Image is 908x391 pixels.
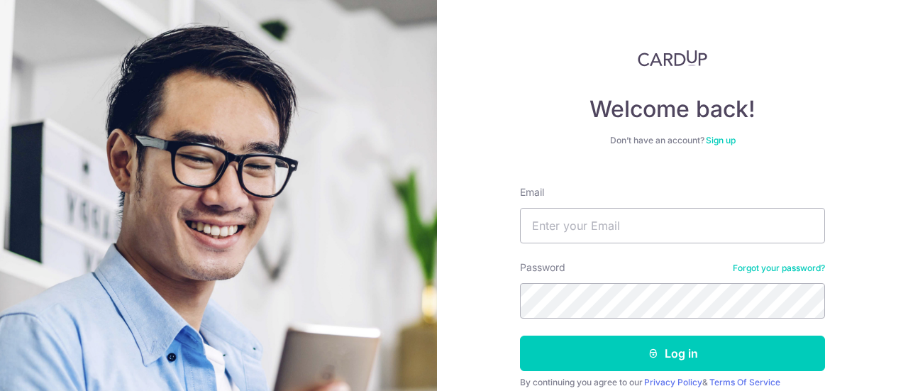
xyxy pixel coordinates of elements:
[520,377,825,388] div: By continuing you agree to our &
[520,185,544,199] label: Email
[520,336,825,371] button: Log in
[520,208,825,243] input: Enter your Email
[644,377,702,387] a: Privacy Policy
[520,135,825,146] div: Don’t have an account?
[709,377,780,387] a: Terms Of Service
[733,263,825,274] a: Forgot your password?
[638,50,707,67] img: CardUp Logo
[706,135,736,145] a: Sign up
[520,95,825,123] h4: Welcome back!
[520,260,565,275] label: Password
